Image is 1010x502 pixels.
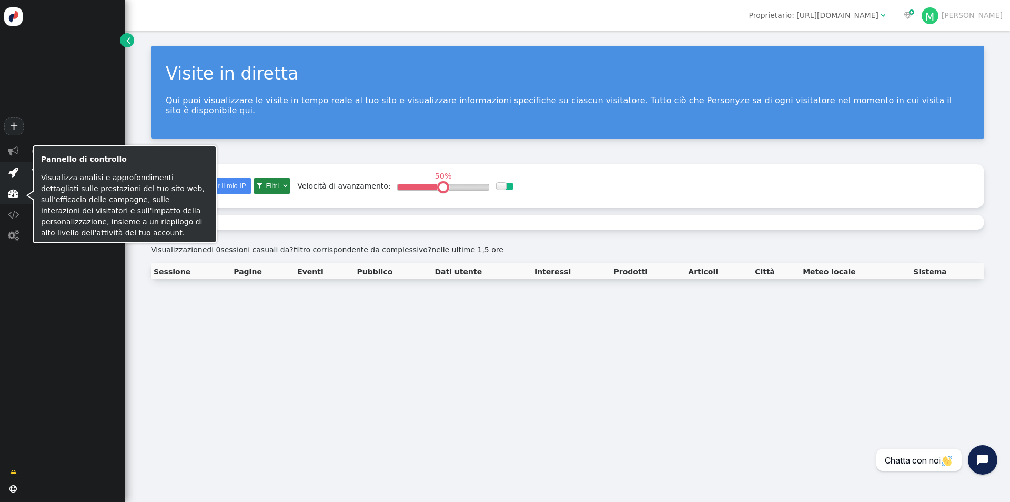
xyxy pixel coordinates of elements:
[755,267,775,275] font: Città
[234,267,262,275] font: Pagine
[289,245,293,254] font: ?
[428,245,431,254] font: ?
[220,245,289,254] font: sessioni casuali da
[909,9,914,15] font: 
[294,245,428,254] font: filtro corrispondente da complessivo
[534,267,571,275] font: Interessi
[154,267,190,275] font: Sessione
[126,35,130,46] font: 
[749,11,878,19] font: Proprietario: [URL][DOMAIN_NAME]
[32,145,88,158] font: Campagne
[922,11,1003,19] a: M[PERSON_NAME]
[254,178,290,194] a:  Filtri 
[193,182,246,190] font: Filtra per il mio IP
[32,187,138,200] font: Pannello di controllo
[803,267,856,275] font: Meteo locale
[614,267,648,275] font: Prodotti
[8,209,19,220] font: 
[688,267,718,275] font: Articoli
[3,461,24,480] a: 
[32,208,159,221] font: Impostazioni del tracker
[257,182,262,189] font: 
[435,267,482,275] font: Dati utente
[4,7,23,26] img: logo-icon.svg
[32,166,158,179] font: Visitatori in tempo reale
[41,155,127,163] font: Pannello di controllo
[925,11,934,23] font: M
[151,245,207,254] font: Visualizzazione
[8,146,18,156] font: 
[41,173,205,237] font: Visualizza analisi e approfondimenti dettagliati sulle prestazioni del tuo sito web, sull'efficac...
[357,267,393,275] font: Pubblico
[9,120,19,132] font: +
[32,229,98,242] font: Impostazioni
[266,182,279,190] font: Filtri
[120,33,134,47] a: 
[166,63,298,84] font: Visite in diretta
[904,12,912,19] font: 
[8,188,18,199] font: 
[9,485,17,493] font: 
[8,230,19,241] font: 
[435,172,452,180] font: 50%
[297,267,324,275] font: Eventi
[942,11,1003,19] font: [PERSON_NAME]
[283,182,287,189] font: 
[881,12,885,19] font: 
[10,467,17,475] font: 
[431,245,503,254] font: nelle ultime 1,5 ore
[4,117,23,135] a: +
[8,167,18,178] font: 
[166,95,952,115] font: Qui puoi visualizzare le visite in tempo reale al tuo sito e visualizzare informazioni specifiche...
[298,182,391,190] font: Velocità di avanzamento:
[913,267,946,275] font: Sistema
[207,245,220,254] font: di 0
